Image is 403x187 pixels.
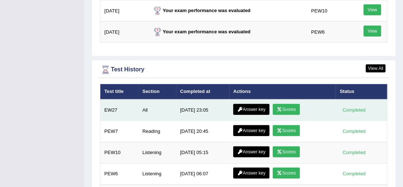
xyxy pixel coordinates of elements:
[340,106,368,114] div: Completed
[340,170,368,178] div: Completed
[340,149,368,157] div: Completed
[100,84,138,100] th: Test title
[340,128,368,135] div: Completed
[176,121,229,142] td: [DATE] 20:45
[176,100,229,121] td: [DATE] 23:05
[366,64,385,72] a: View All
[100,100,138,121] td: EW27
[100,121,138,142] td: PEW7
[176,142,229,163] td: [DATE] 05:15
[100,22,148,43] td: [DATE]
[233,168,269,179] a: Answer key
[273,168,300,179] a: Scores
[363,26,381,37] a: View
[273,125,300,136] a: Scores
[307,22,343,43] td: PEW6
[138,84,176,100] th: Section
[233,146,269,157] a: Answer key
[138,121,176,142] td: Reading
[100,163,138,184] td: PEW6
[273,146,300,157] a: Scores
[100,64,387,75] div: Test History
[233,104,269,115] a: Answer key
[307,0,343,22] td: PEW10
[138,142,176,163] td: Listening
[100,0,148,22] td: [DATE]
[152,29,251,34] strong: Your exam performance was evaluated
[363,4,381,15] a: View
[273,104,300,115] a: Scores
[229,84,336,100] th: Actions
[100,142,138,163] td: PEW10
[336,84,387,100] th: Status
[233,125,269,136] a: Answer key
[176,163,229,184] td: [DATE] 06:07
[176,84,229,100] th: Completed at
[138,163,176,184] td: Listening
[152,8,251,13] strong: Your exam performance was evaluated
[138,100,176,121] td: All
